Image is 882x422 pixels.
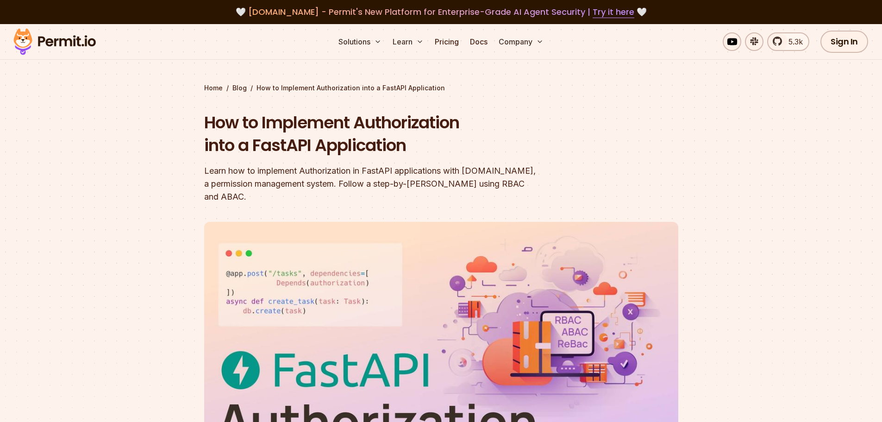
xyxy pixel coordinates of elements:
[335,32,385,51] button: Solutions
[767,32,809,51] a: 5.3k
[204,111,560,157] h1: How to Implement Authorization into a FastAPI Application
[495,32,547,51] button: Company
[204,83,223,93] a: Home
[204,83,678,93] div: / /
[593,6,634,18] a: Try it here
[232,83,247,93] a: Blog
[9,26,100,57] img: Permit logo
[783,36,803,47] span: 5.3k
[248,6,634,18] span: [DOMAIN_NAME] - Permit's New Platform for Enterprise-Grade AI Agent Security |
[389,32,427,51] button: Learn
[820,31,868,53] a: Sign In
[466,32,491,51] a: Docs
[204,164,560,203] div: Learn how to implement Authorization in FastAPI applications with [DOMAIN_NAME], a permission man...
[22,6,860,19] div: 🤍 🤍
[431,32,463,51] a: Pricing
